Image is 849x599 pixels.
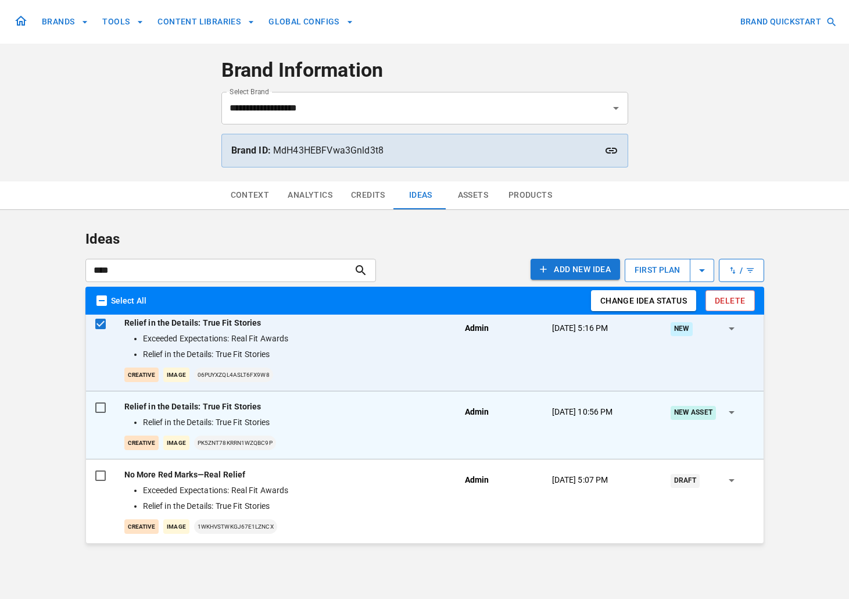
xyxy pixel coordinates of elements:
[143,484,442,497] li: Exceeded Expectations: Real Fit Awards
[705,290,754,312] button: Delete
[625,259,714,282] button: first plan
[736,11,840,33] button: BRAND QUICKSTART
[531,259,620,280] button: Add NEW IDEA
[153,11,259,33] button: CONTENT LIBRARIES
[531,259,620,282] a: Add NEW IDEA
[671,322,693,336] div: New
[194,519,277,534] p: 1wKhVSTwkgj67e1LZnCX
[143,348,442,361] li: Relief in the Details: True Fit Stories
[447,181,499,209] button: Assets
[231,144,618,158] p: MdH43HEBFVwa3Gnld3t8
[85,229,764,249] p: Ideas
[230,87,269,97] label: Select Brand
[552,406,613,418] p: [DATE] 10:56 PM
[124,469,446,481] p: No More Red Marks—Real Relief
[552,322,608,334] p: [DATE] 5:16 PM
[499,181,561,209] button: Products
[163,519,189,534] p: Image
[671,474,700,487] div: Draft
[671,406,716,419] div: New Asset
[194,368,273,382] p: 06pUyXzQl4AsLT6fX9w8
[111,295,147,306] p: Select All
[264,11,358,33] button: GLOBAL CONFIGS
[221,58,628,83] h4: Brand Information
[124,519,159,534] p: creative
[278,181,342,209] button: Analytics
[143,500,442,512] li: Relief in the Details: True Fit Stories
[608,100,624,116] button: Open
[221,181,279,209] button: Context
[395,181,447,209] button: Ideas
[625,257,689,283] p: first plan
[124,368,159,382] p: creative
[124,436,159,450] p: creative
[124,317,446,329] p: Relief in the Details: True Fit Stories
[465,474,489,486] p: Admin
[163,368,189,382] p: Image
[124,401,446,413] p: Relief in the Details: True Fit Stories
[143,333,442,345] li: Exceeded Expectations: Real Fit Awards
[552,474,608,486] p: [DATE] 5:07 PM
[342,181,395,209] button: Credits
[591,290,696,312] button: Change Idea status
[231,145,271,156] strong: Brand ID:
[37,11,93,33] button: BRANDS
[143,416,442,429] li: Relief in the Details: True Fit Stories
[465,322,489,334] p: Admin
[98,11,148,33] button: TOOLS
[465,406,489,418] p: Admin
[194,436,276,450] p: PK5Znt78KRrN1wzqbc9P
[163,436,189,450] p: Image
